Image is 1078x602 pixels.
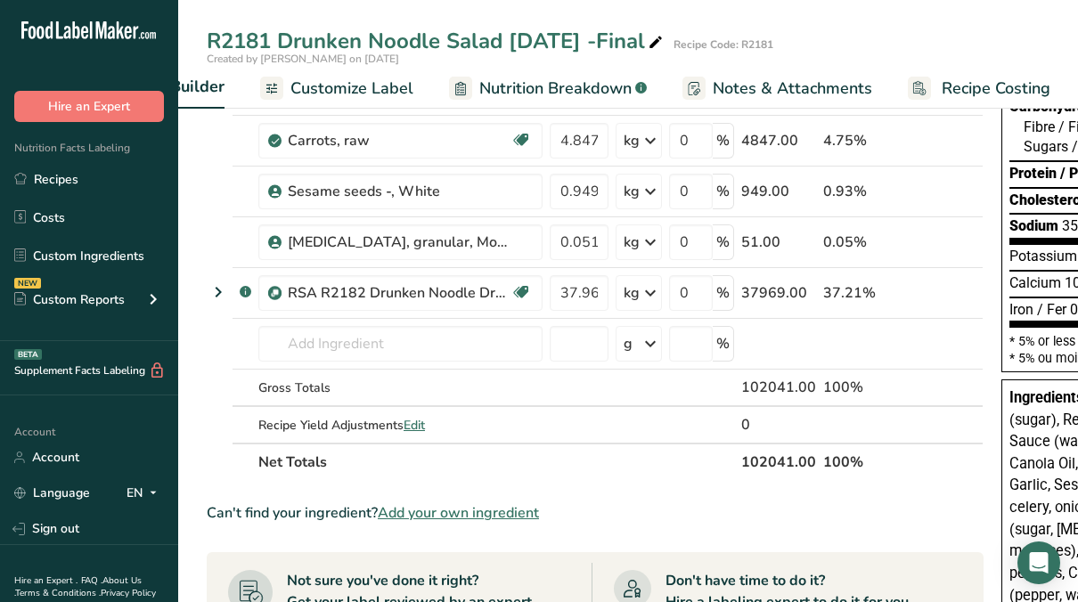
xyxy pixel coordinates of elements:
[288,181,510,202] div: Sesame seeds -, White
[101,587,156,599] a: Privacy Policy
[820,443,902,480] th: 100%
[823,181,899,202] div: 0.93%
[713,77,872,101] span: Notes & Attachments
[1009,301,1033,318] span: Iron
[674,37,773,53] div: Recipe Code: R2181
[207,52,399,66] span: Created by [PERSON_NAME] on [DATE]
[258,378,543,397] div: Gross Totals
[14,91,164,122] button: Hire an Expert
[624,232,640,253] div: kg
[741,377,816,398] div: 102041.00
[624,130,640,151] div: kg
[1009,248,1077,264] span: Potassium
[942,77,1050,101] span: Recipe Costing
[1017,541,1060,584] div: Open Intercom Messenger
[260,69,413,109] a: Customize Label
[449,69,647,109] a: Nutrition Breakdown
[1024,138,1068,155] span: Sugars
[290,77,413,101] span: Customize Label
[14,349,42,360] div: BETA
[1024,118,1055,135] span: Fibre
[741,282,816,304] div: 37969.00
[378,502,539,524] span: Add your own ingredient
[207,502,984,524] div: Can't find your ingredient?
[14,477,90,508] a: Language
[823,282,899,304] div: 37.21%
[624,181,640,202] div: kg
[1037,301,1066,318] span: / Fer
[288,130,510,151] div: Carrots, raw
[738,443,820,480] th: 102041.00
[268,287,282,300] img: Sub Recipe
[823,377,899,398] div: 100%
[741,181,816,202] div: 949.00
[1009,274,1061,291] span: Calcium
[823,232,899,253] div: 0.05%
[14,574,142,599] a: About Us .
[288,232,510,253] div: [MEDICAL_DATA], granular, Monohydrate
[258,416,543,435] div: Recipe Yield Adjustments
[1009,217,1058,234] span: Sodium
[14,290,125,309] div: Custom Reports
[404,417,425,434] span: Edit
[682,69,872,109] a: Notes & Attachments
[15,587,101,599] a: Terms & Conditions .
[288,282,510,304] div: RSA R2182 Drunken Noodle Dressing
[624,282,640,304] div: kg
[127,483,164,504] div: EN
[14,574,78,587] a: Hire an Expert .
[741,232,816,253] div: 51.00
[14,278,41,289] div: NEW
[823,130,899,151] div: 4.75%
[479,77,632,101] span: Nutrition Breakdown
[81,574,102,587] a: FAQ .
[258,326,543,362] input: Add Ingredient
[741,414,816,435] div: 0
[1009,165,1057,182] span: Protein
[741,130,816,151] div: 4847.00
[207,25,666,57] div: R2181 Drunken Noodle Salad [DATE] -Final
[908,69,1050,109] a: Recipe Costing
[624,333,633,354] div: g
[255,443,738,480] th: Net Totals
